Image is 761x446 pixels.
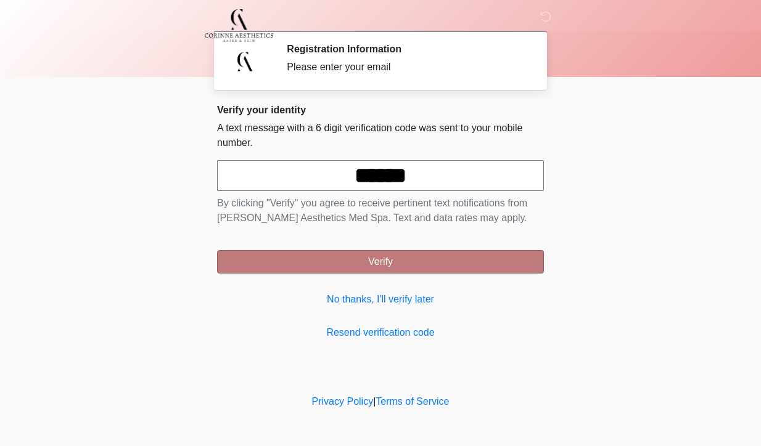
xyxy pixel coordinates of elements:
a: No thanks, I'll verify later [217,292,544,307]
img: Agent Avatar [226,43,263,80]
a: Resend verification code [217,325,544,340]
a: Terms of Service [376,396,449,407]
button: Verify [217,250,544,274]
div: Please enter your email [287,60,525,75]
a: | [373,396,376,407]
img: Corinne Aesthetics Med Spa Logo [205,9,273,42]
p: By clicking "Verify" you agree to receive pertinent text notifications from [PERSON_NAME] Aesthet... [217,196,544,225]
p: A text message with a 6 digit verification code was sent to your mobile number. [217,121,544,150]
h2: Verify your identity [217,104,544,116]
a: Privacy Policy [312,396,374,407]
